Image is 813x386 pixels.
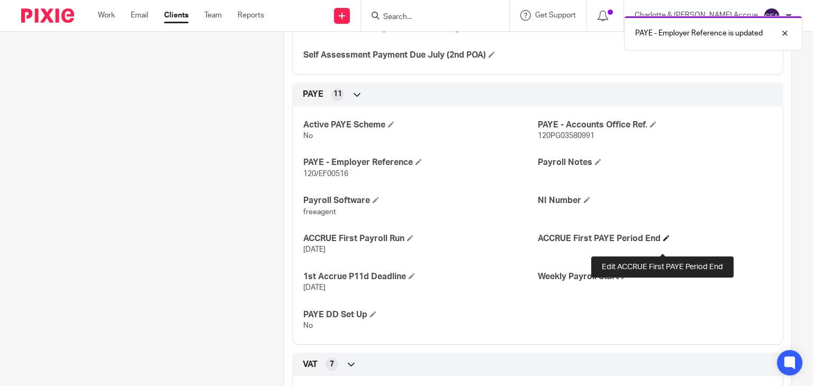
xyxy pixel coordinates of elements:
a: Work [98,10,115,21]
h4: Payroll Notes [538,157,772,168]
h4: PAYE DD Set Up [303,309,538,320]
h4: NI Number [538,195,772,206]
p: PAYE - Employer Reference is updated [635,28,763,39]
span: freeagent [303,208,336,216]
h4: Active PAYE Scheme [303,120,538,131]
h4: 1st Accrue P11d Deadline [303,271,538,282]
h4: Self Assessment Payment Due July (2nd POA) [303,50,538,61]
span: No [303,132,313,140]
h4: ACCRUE First PAYE Period End [538,233,772,244]
span: PAYE [303,89,323,100]
span: VAT [303,359,318,370]
span: No [303,322,313,329]
img: svg%3E [763,7,780,24]
input: Search [382,13,477,22]
h4: Weekly Payroll Start [538,271,772,282]
span: 7 [330,359,334,370]
img: Pixie [21,8,74,23]
h4: PAYE - Accounts Office Ref. [538,120,772,131]
span: [DATE] [303,284,326,291]
h4: ACCRUE First Payroll Run [303,233,538,244]
h4: PAYE - Employer Reference [303,157,538,168]
span: 11 [333,89,342,99]
a: Team [204,10,222,21]
span: 120/EF00516 [303,170,348,178]
a: Clients [164,10,188,21]
h4: Payroll Software [303,195,538,206]
a: Reports [238,10,264,21]
span: 120PG03580991 [538,132,594,140]
a: Email [131,10,148,21]
span: [DATE] [303,246,326,253]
